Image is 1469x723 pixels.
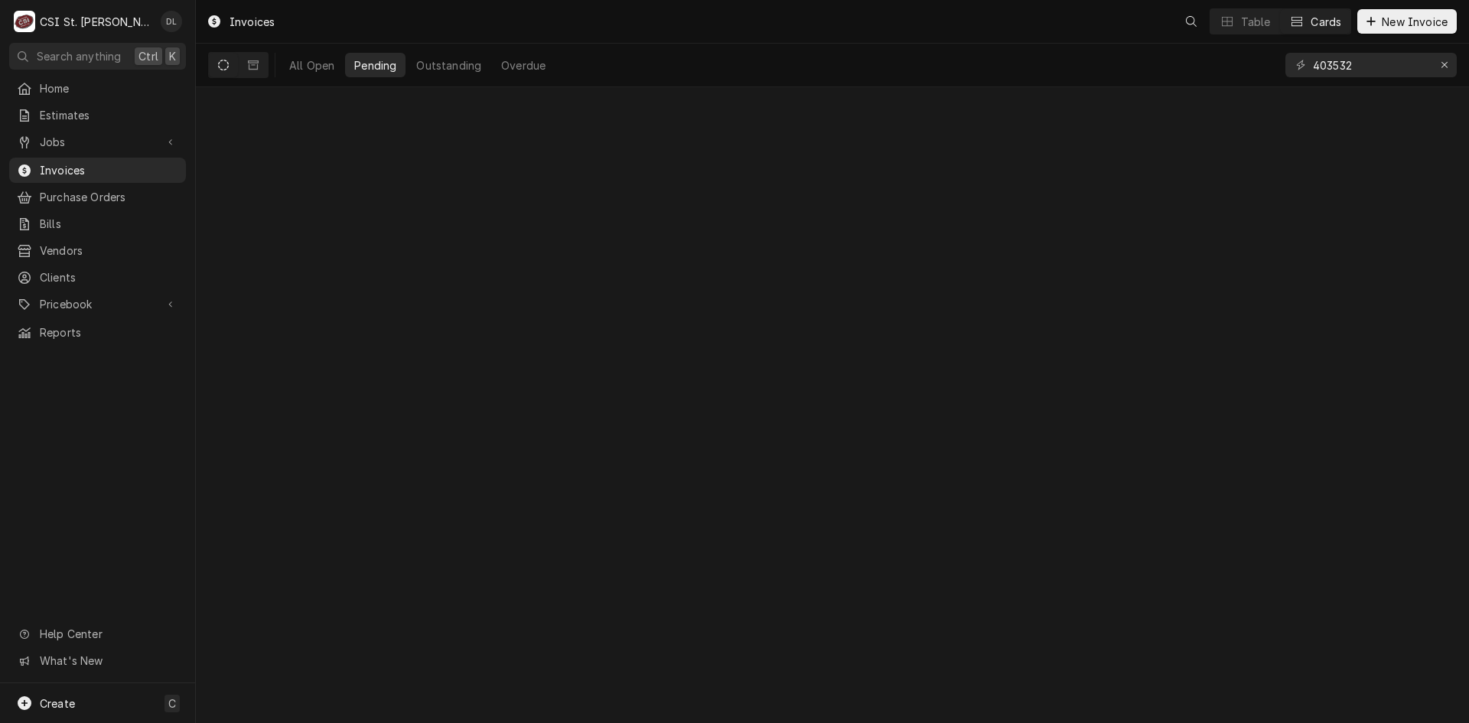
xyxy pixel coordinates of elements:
input: Keyword search [1313,53,1428,77]
a: Go to Jobs [9,129,186,155]
a: Go to Pricebook [9,291,186,317]
span: Search anything [37,48,121,64]
a: Go to What's New [9,648,186,673]
div: Cards [1311,14,1341,30]
span: Estimates [40,107,178,123]
div: Overdue [501,57,546,73]
div: Table [1241,14,1271,30]
a: Vendors [9,238,186,263]
span: Help Center [40,626,177,642]
div: Pending [354,57,396,73]
span: Create [40,697,75,710]
div: All Open [289,57,334,73]
div: Outstanding [416,57,481,73]
div: CSI St. [PERSON_NAME] [40,14,152,30]
a: Purchase Orders [9,184,186,210]
button: New Invoice [1357,9,1457,34]
span: Vendors [40,243,178,259]
span: C [168,695,176,712]
span: Reports [40,324,178,340]
span: Clients [40,269,178,285]
button: Search anythingCtrlK [9,43,186,70]
a: Invoices [9,158,186,183]
a: Bills [9,211,186,236]
div: DL [161,11,182,32]
a: Home [9,76,186,101]
div: C [14,11,35,32]
button: Erase input [1432,53,1457,77]
span: Home [40,80,178,96]
div: CSI St. Louis's Avatar [14,11,35,32]
span: Purchase Orders [40,189,178,205]
a: Reports [9,320,186,345]
span: Jobs [40,134,155,150]
span: K [169,48,176,64]
a: Clients [9,265,186,290]
span: Invoices [40,162,178,178]
span: New Invoice [1379,14,1451,30]
a: Go to Help Center [9,621,186,646]
span: Bills [40,216,178,232]
div: David Lindsey's Avatar [161,11,182,32]
span: What's New [40,653,177,669]
a: Estimates [9,103,186,128]
button: Open search [1179,9,1204,34]
span: Ctrl [138,48,158,64]
span: Pricebook [40,296,155,312]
